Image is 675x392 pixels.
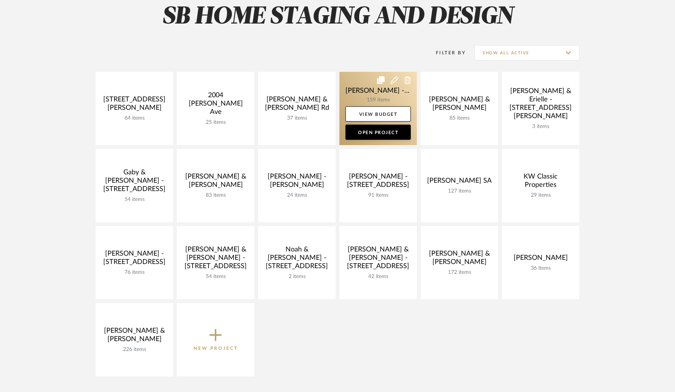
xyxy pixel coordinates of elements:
div: 127 items [427,188,492,194]
div: 2 items [264,273,330,280]
div: [PERSON_NAME] & [PERSON_NAME] - [STREET_ADDRESS] [345,245,411,273]
div: 85 items [427,115,492,122]
div: [PERSON_NAME] & [PERSON_NAME] [183,172,248,192]
div: 54 items [102,196,167,203]
div: 54 items [183,273,248,280]
div: [PERSON_NAME] [508,254,573,265]
div: 2004 [PERSON_NAME] Ave [183,91,248,119]
div: 64 items [102,115,167,122]
div: [PERSON_NAME] - [STREET_ADDRESS] [102,250,167,269]
div: 226 items [102,346,167,353]
div: [PERSON_NAME] & [PERSON_NAME] [427,250,492,269]
div: 172 items [427,269,492,276]
div: 29 items [508,192,573,199]
div: [STREET_ADDRESS][PERSON_NAME] [102,95,167,115]
div: 91 items [345,192,411,199]
div: 42 items [345,273,411,280]
div: [PERSON_NAME] - [STREET_ADDRESS] [345,172,411,192]
div: 37 items [264,115,330,122]
div: 25 items [183,119,248,126]
div: [PERSON_NAME] & [PERSON_NAME] [102,327,167,346]
a: Open Project [345,125,411,140]
div: [PERSON_NAME] - [PERSON_NAME] [264,172,330,192]
p: New Project [194,345,238,352]
h2: SB HOME STAGING AND DESIGN [64,3,611,31]
div: Noah & [PERSON_NAME] - [STREET_ADDRESS] [264,245,330,273]
div: [PERSON_NAME] & Erielle - [STREET_ADDRESS][PERSON_NAME] [508,87,573,123]
div: 3 items [508,123,573,130]
div: [PERSON_NAME] & [PERSON_NAME] [427,95,492,115]
div: 76 items [102,269,167,276]
div: [PERSON_NAME] & [PERSON_NAME] - [STREET_ADDRESS] [183,245,248,273]
div: 24 items [264,192,330,199]
div: KW Classic Properties [508,172,573,192]
div: 36 items [508,265,573,272]
div: 83 items [183,192,248,199]
a: View Budget [345,106,411,122]
div: Gaby & [PERSON_NAME] -[STREET_ADDRESS] [102,168,167,196]
div: [PERSON_NAME] SA [427,177,492,188]
div: [PERSON_NAME] & [PERSON_NAME] Rd [264,95,330,115]
div: Filter By [426,49,466,57]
